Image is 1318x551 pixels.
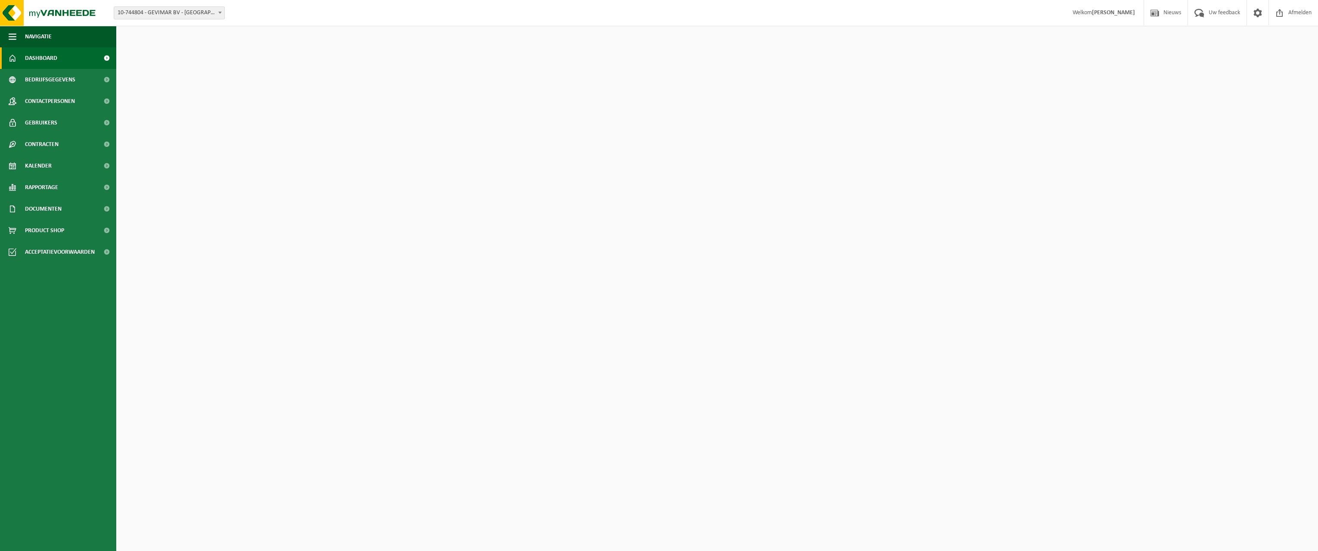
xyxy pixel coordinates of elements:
span: Product Shop [25,220,64,241]
span: Contracten [25,134,59,155]
span: Kalender [25,155,52,177]
span: 10-744804 - GEVIMAR BV - HARELBEKE [114,6,225,19]
span: Navigatie [25,26,52,47]
span: Bedrijfsgegevens [25,69,75,90]
span: Contactpersonen [25,90,75,112]
span: Dashboard [25,47,57,69]
span: 10-744804 - GEVIMAR BV - HARELBEKE [114,7,224,19]
span: Documenten [25,198,62,220]
strong: [PERSON_NAME] [1092,9,1135,16]
span: Gebruikers [25,112,57,134]
span: Rapportage [25,177,58,198]
span: Acceptatievoorwaarden [25,241,95,263]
